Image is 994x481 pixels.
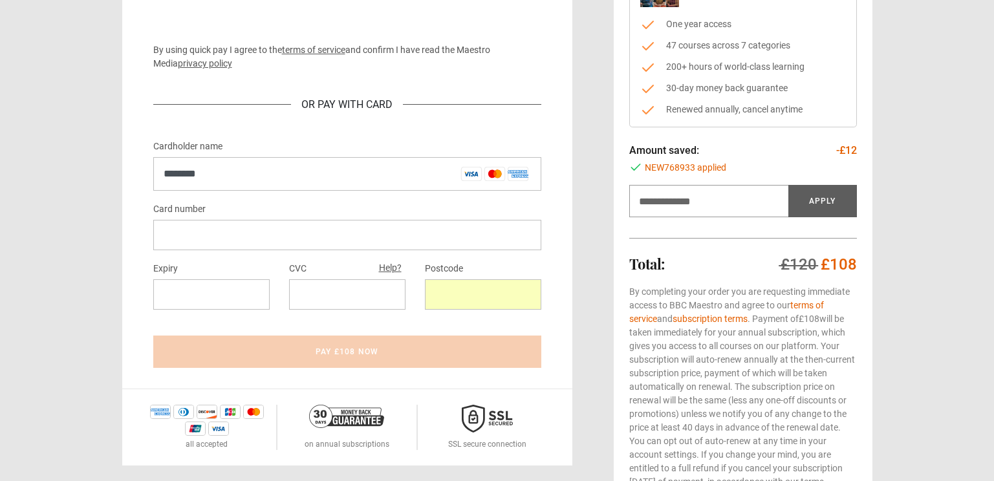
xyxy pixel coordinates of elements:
li: 200+ hours of world-class learning [640,60,846,74]
label: Cardholder name [153,139,222,155]
p: on annual subscriptions [305,438,389,450]
img: jcb [220,405,241,419]
p: Amount saved: [629,143,699,158]
iframe: Secure expiration date input frame [164,288,259,301]
button: Help? [375,260,405,277]
label: Postcode [425,261,463,277]
img: unionpay [185,422,206,436]
iframe: Secure card number input frame [164,229,531,241]
iframe: Secure CVC input frame [299,288,395,301]
img: mastercard [243,405,264,419]
span: £108 [821,255,857,273]
a: privacy policy [178,58,232,69]
label: Card number [153,202,206,217]
img: diners [173,405,194,419]
img: visa [208,422,229,436]
img: discover [197,405,217,419]
li: 47 courses across 7 categories [640,39,846,52]
span: NEW768933 applied [645,161,726,175]
label: CVC [289,261,307,277]
img: 30-day-money-back-guarantee-c866a5dd536ff72a469b.png [309,405,384,428]
p: By using quick pay I agree to the and confirm I have read the Maestro Media [153,43,541,70]
p: all accepted [186,438,228,450]
li: One year access [640,17,846,31]
a: subscription terms [673,314,748,324]
img: amex [150,405,171,419]
p: SSL secure connection [448,438,526,450]
p: -£12 [836,143,857,158]
li: Renewed annually, cancel anytime [640,103,846,116]
span: £108 [799,314,819,324]
iframe: Secure payment button frame [153,7,541,33]
button: Pay £108 now [153,336,541,368]
iframe: Secure postal code input frame [435,288,531,301]
label: Expiry [153,261,178,277]
button: Apply [788,185,857,217]
span: £120 [781,255,817,273]
h2: Total: [629,256,665,272]
a: terms of service [282,45,345,55]
div: Or Pay With Card [291,97,403,112]
li: 30-day money back guarantee [640,81,846,95]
